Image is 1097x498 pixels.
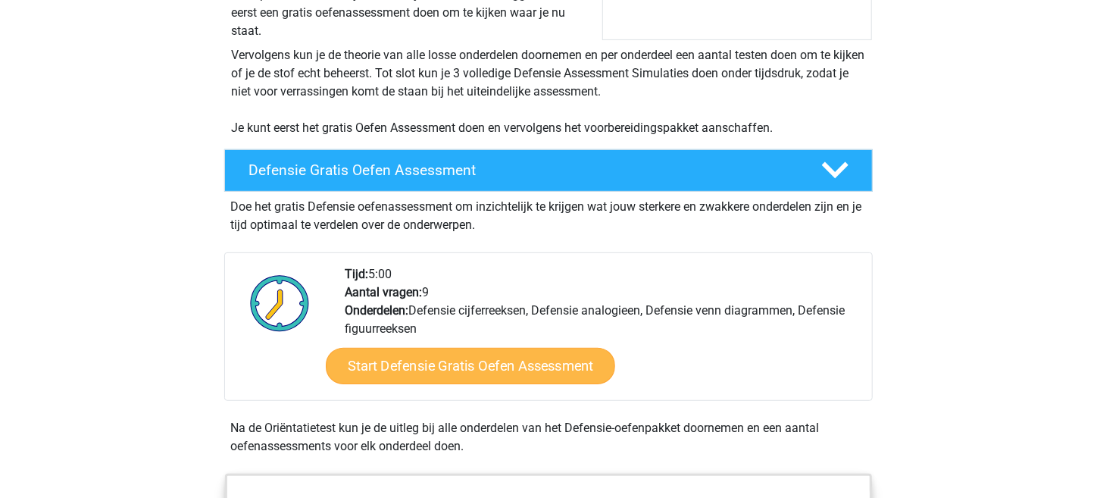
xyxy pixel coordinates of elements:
[345,285,422,299] b: Aantal vragen:
[242,265,318,341] img: Klok
[333,265,871,400] div: 5:00 9 Defensie cijferreeksen, Defensie analogieen, Defensie venn diagrammen, Defensie figuurreeksen
[248,161,797,179] h4: Defensie Gratis Oefen Assessment
[224,192,873,234] div: Doe het gratis Defensie oefenassessment om inzichtelijk te krijgen wat jouw sterkere en zwakkere ...
[225,46,872,137] div: Vervolgens kun je de theorie van alle losse onderdelen doornemen en per onderdeel een aantal test...
[224,419,873,456] div: Na de Oriëntatietest kun je de uitleg bij alle onderdelen van het Defensie-oefenpakket doornemen ...
[326,348,615,384] a: Start Defensie Gratis Oefen Assessment
[345,303,408,318] b: Onderdelen:
[345,267,368,281] b: Tijd:
[218,149,879,192] a: Defensie Gratis Oefen Assessment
